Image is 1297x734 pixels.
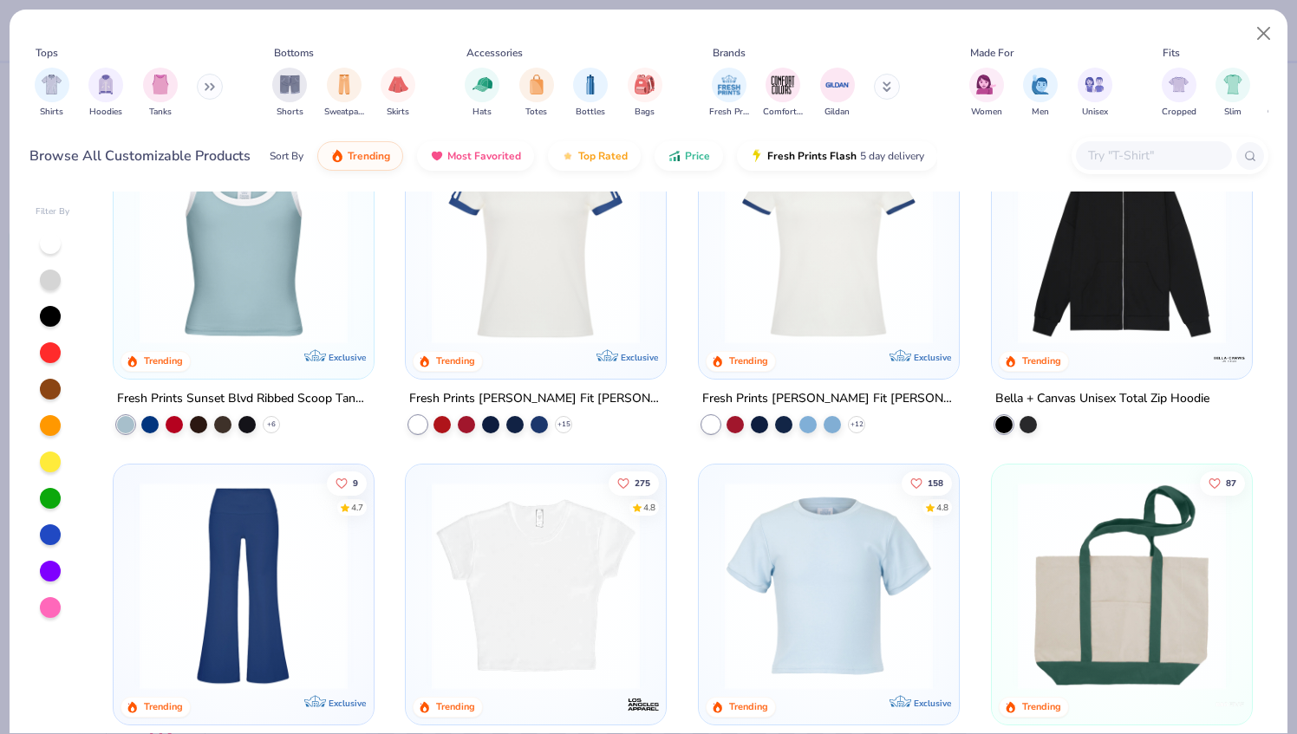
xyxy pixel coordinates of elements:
span: Bags [635,106,655,119]
span: + 6 [267,419,276,429]
input: Try "T-Shirt" [1086,146,1220,166]
span: Women [971,106,1002,119]
span: Shorts [277,106,303,119]
span: Skirts [387,106,409,119]
button: Like [609,471,660,495]
span: Slim [1224,106,1242,119]
img: BAGedge logo [1212,686,1247,721]
img: Bella + Canvas logo [1212,341,1247,375]
button: Top Rated [548,141,641,171]
img: Los Angeles Apparel logo [626,686,661,721]
span: Top Rated [578,149,628,163]
img: 10adaec1-cca8-4d85-a768-f31403859a58 [716,136,942,344]
img: flash.gif [750,149,764,163]
button: filter button [1023,68,1058,119]
div: filter for Bottles [573,68,608,119]
button: filter button [519,68,554,119]
span: Hats [473,106,492,119]
div: filter for Shirts [35,68,69,119]
img: Hats Image [473,75,492,94]
div: Tops [36,45,58,61]
div: Fits [1163,45,1180,61]
span: Exclusive [328,351,365,362]
span: Unisex [1082,106,1108,119]
button: filter button [143,68,178,119]
div: filter for Cropped [1162,68,1196,119]
img: 07a12044-cce7-42e8-8405-722ae375aeff [355,136,581,344]
div: filter for Skirts [381,68,415,119]
button: filter button [573,68,608,119]
span: + 15 [557,419,570,429]
span: 87 [1226,478,1236,487]
img: Bottles Image [581,75,600,94]
div: filter for Hats [465,68,499,119]
button: filter button [1216,68,1250,119]
img: Fresh Prints Image [716,72,742,98]
span: + 12 [851,419,864,429]
span: Price [685,149,710,163]
img: Unisex Image [1085,75,1105,94]
img: Women Image [976,75,996,94]
div: filter for Shorts [272,68,307,119]
button: filter button [628,68,662,119]
button: Close [1248,17,1281,50]
span: Cropped [1162,106,1196,119]
span: 158 [928,478,943,487]
div: Bottoms [274,45,314,61]
span: Bottles [576,106,605,119]
span: Most Favorited [447,149,521,163]
img: Sweatpants Image [335,75,354,94]
div: 4.8 [644,501,656,514]
span: Hoodies [89,106,122,119]
div: Made For [970,45,1013,61]
img: most_fav.gif [430,149,444,163]
div: Fresh Prints [PERSON_NAME] Fit [PERSON_NAME] Shirt [702,387,955,409]
button: filter button [820,68,855,119]
img: Men Image [1031,75,1050,94]
span: Tanks [149,106,172,119]
div: Filter By [36,205,70,218]
img: e5540c4d-e74a-4e58-9a52-192fe86bec9f [423,136,648,344]
div: Brands [713,45,746,61]
button: Like [902,471,952,495]
img: b0603986-75a5-419a-97bc-283c66fe3a23 [423,481,648,689]
button: filter button [88,68,123,119]
div: filter for Unisex [1078,68,1112,119]
div: Fresh Prints Sunset Blvd Ribbed Scoop Tank Top [117,387,370,409]
div: Accessories [466,45,523,61]
button: filter button [763,68,803,119]
button: Price [655,141,723,171]
div: filter for Men [1023,68,1058,119]
div: Bella + Canvas Unisex Total Zip Hoodie [995,387,1209,409]
div: Sort By [270,148,303,164]
img: f981a934-f33f-4490-a3ad-477cd5e6773b [131,481,356,689]
span: Trending [348,149,390,163]
div: filter for Women [969,68,1004,119]
span: Sweatpants [324,106,364,119]
button: Most Favorited [417,141,534,171]
span: Fresh Prints [709,106,749,119]
button: Trending [317,141,403,171]
img: Gildan Image [824,72,851,98]
div: filter for Bags [628,68,662,119]
img: Bags Image [635,75,654,94]
img: trending.gif [330,149,344,163]
div: 4.7 [351,501,363,514]
button: Fresh Prints Flash5 day delivery [737,141,937,171]
button: filter button [324,68,364,119]
div: 4.8 [936,501,948,514]
span: Men [1032,106,1049,119]
span: 9 [353,478,358,487]
img: 0486bd9f-63a6-4ed9-b254-6ac5fae3ddb5 [1009,481,1235,689]
img: Skirts Image [388,75,408,94]
span: Shirts [40,106,63,119]
button: filter button [272,68,307,119]
img: TopRated.gif [561,149,575,163]
span: Comfort Colors [763,106,803,119]
span: Exclusive [621,351,658,362]
button: filter button [969,68,1004,119]
button: filter button [465,68,499,119]
div: Fresh Prints [PERSON_NAME] Fit [PERSON_NAME] Shirt with Stripes [409,387,662,409]
span: Totes [525,106,547,119]
div: filter for Tanks [143,68,178,119]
